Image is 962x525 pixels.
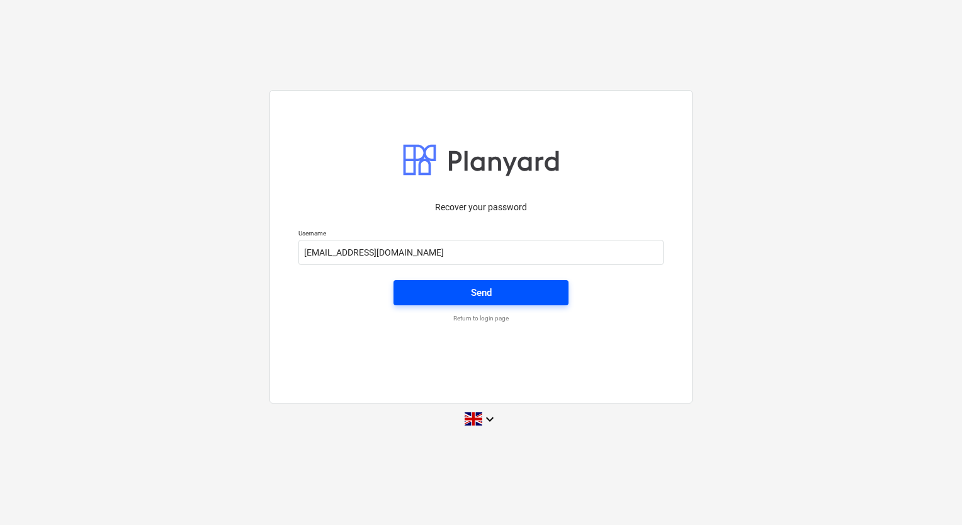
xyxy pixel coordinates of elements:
[298,240,664,265] input: Username
[471,285,492,301] div: Send
[298,229,664,240] p: Username
[292,314,670,322] a: Return to login page
[393,280,569,305] button: Send
[298,201,664,214] p: Recover your password
[482,412,497,427] i: keyboard_arrow_down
